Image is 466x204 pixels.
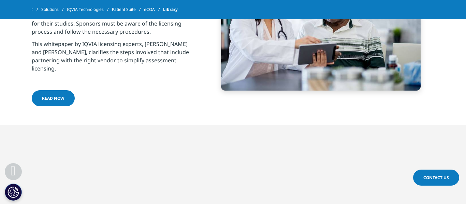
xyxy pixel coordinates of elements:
[144,3,163,16] a: eCOA
[32,11,197,40] p: Sponsors have a choice of new and copyrighted assessments for their studies. Sponsors must be awa...
[42,95,64,101] span: read now
[67,3,112,16] a: IQVIA Technologies
[163,3,178,16] span: Library
[41,3,67,16] a: Solutions
[423,175,449,181] span: Contact Us
[32,40,197,77] p: This whitepaper by IQVIA licensing experts, [PERSON_NAME] and [PERSON_NAME], clarifies the steps ...
[32,90,75,106] a: read now
[112,3,144,16] a: Patient Suite
[5,184,22,201] button: Cookie Settings
[413,170,459,186] a: Contact Us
